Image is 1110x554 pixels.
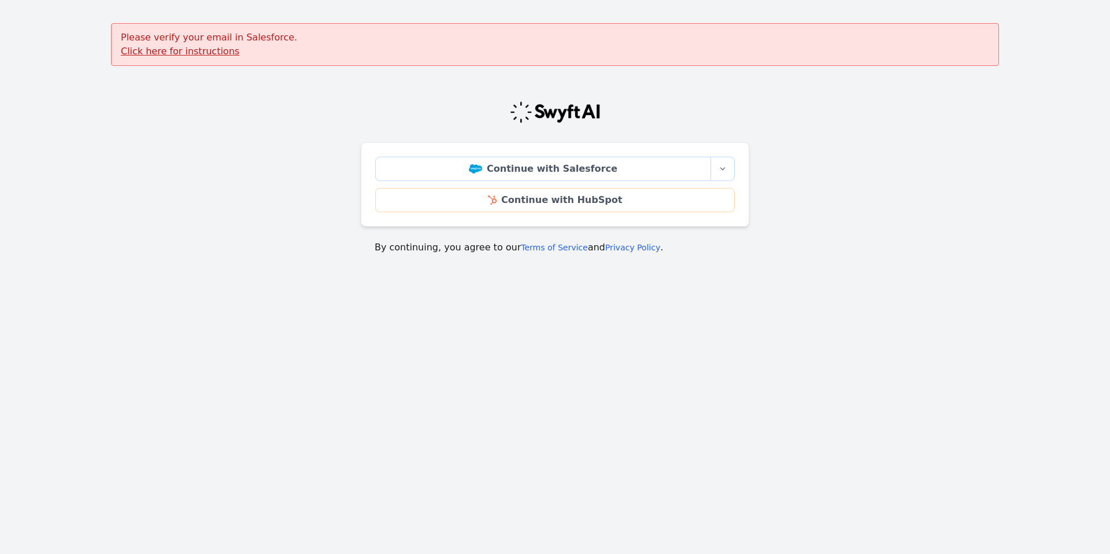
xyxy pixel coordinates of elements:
[121,46,239,57] a: Click here for instructions
[375,157,711,181] a: Continue with Salesforce
[509,101,601,124] img: Swyft Logo
[469,164,482,173] img: Salesforce
[488,195,497,205] img: HubSpot
[111,23,999,66] div: Please verify your email in Salesforce.
[521,243,587,252] a: Terms of Service
[605,243,660,252] a: Privacy Policy
[375,188,735,212] a: Continue with HubSpot
[375,241,735,254] p: By continuing, you agree to our and .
